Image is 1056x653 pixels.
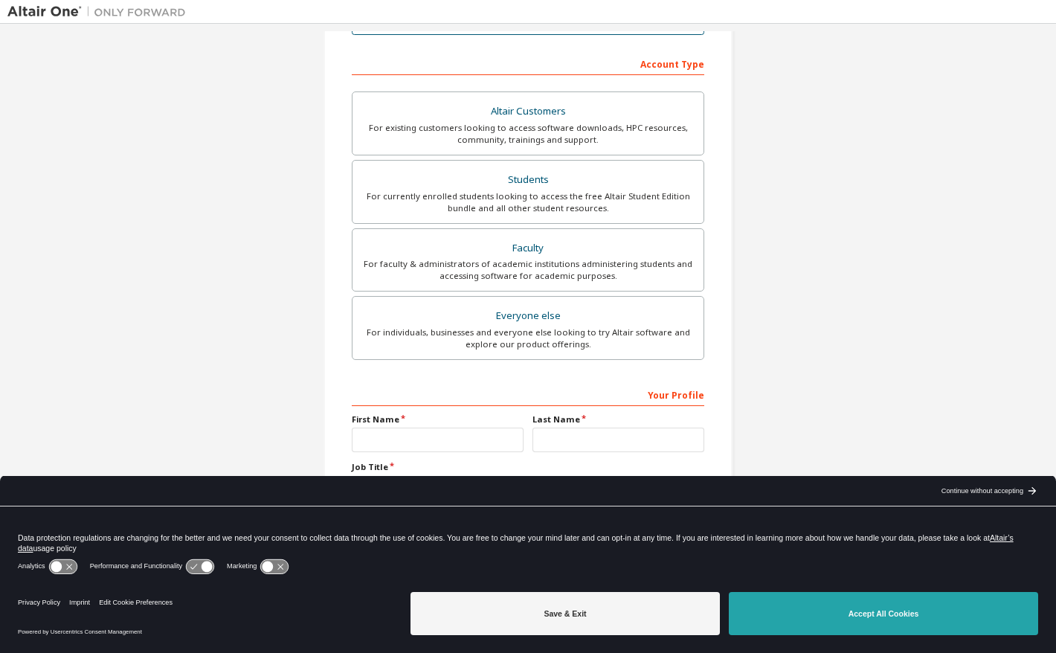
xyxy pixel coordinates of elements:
[532,414,704,425] label: Last Name
[361,306,695,326] div: Everyone else
[361,190,695,214] div: For currently enrolled students looking to access the free Altair Student Edition bundle and all ...
[361,258,695,282] div: For faculty & administrators of academic institutions administering students and accessing softwa...
[361,326,695,350] div: For individuals, businesses and everyone else looking to try Altair software and explore our prod...
[361,238,695,259] div: Faculty
[352,51,704,75] div: Account Type
[7,4,193,19] img: Altair One
[361,122,695,146] div: For existing customers looking to access software downloads, HPC resources, community, trainings ...
[361,101,695,122] div: Altair Customers
[361,170,695,190] div: Students
[352,461,704,473] label: Job Title
[352,382,704,406] div: Your Profile
[352,414,524,425] label: First Name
